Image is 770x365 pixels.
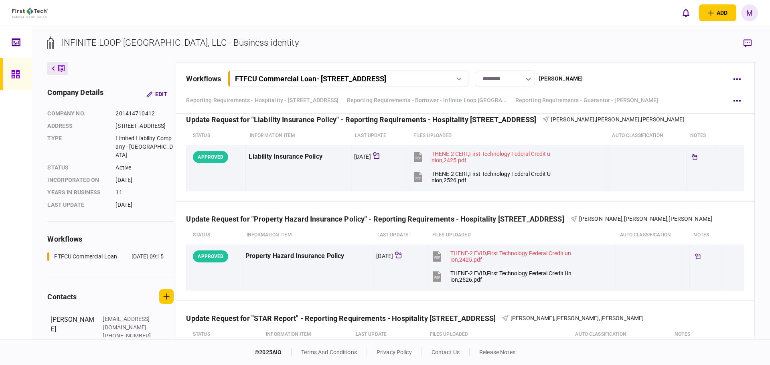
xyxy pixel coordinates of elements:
[622,216,624,222] span: ,
[186,314,502,323] div: Update Request for "STAR Report" - Reporting Requirements - Hospitality [STREET_ADDRESS]
[595,116,596,123] span: ,
[412,148,553,166] button: THENE-2 CERT,First Technology Federal Credit union,2425.pdf
[689,226,719,244] th: notes
[352,325,426,344] th: last update
[351,127,409,145] th: last update
[47,163,107,172] div: status
[571,325,671,344] th: auto classification
[479,349,515,355] a: release notes
[377,349,412,355] a: privacy policy
[667,216,669,222] span: ,
[186,73,221,84] div: workflows
[693,251,703,262] div: Tickler available
[741,4,758,21] button: M
[409,127,608,145] th: Files uploaded
[47,234,174,244] div: workflows
[428,226,616,244] th: Files uploaded
[186,215,570,223] div: Update Request for "Property Hazard Insurance Policy" - Reporting Requirements - Hospitality [STR...
[431,267,571,285] button: THENE-2 EVID,First Technology Federal Credit Union,2526.pdf
[115,163,174,172] div: Active
[450,270,571,283] div: THENE-2 EVID,First Technology Federal Credit Union,2526.pdf
[554,315,555,321] span: ,
[689,152,700,162] div: Tickler available
[186,127,246,145] th: status
[699,4,736,21] button: open adding identity options
[551,116,595,123] span: [PERSON_NAME]
[228,71,468,87] button: FTFCU Commercial Loan- [STREET_ADDRESS]
[450,250,571,263] div: THENE-2 EVID,First Technology Federal Credit union,2425.pdf
[47,134,107,159] div: Type
[186,115,543,124] div: Update Request for "Liability Insurance Policy" - Reporting Requirements - Hospitality [STREET_AD...
[599,315,600,321] span: ,
[246,127,351,145] th: Information item
[669,216,712,222] span: [PERSON_NAME]
[61,36,298,49] div: INFINITE LOOP [GEOGRAPHIC_DATA], LLC - Business identity
[373,226,428,244] th: last update
[47,122,107,130] div: address
[641,116,685,123] span: [PERSON_NAME]
[432,151,553,163] div: THENE-2 CERT,First Technology Federal Credit union,2425.pdf
[677,4,694,21] button: open notifications list
[249,148,348,166] div: Liability Insurance Policy
[103,332,155,340] div: [PHONE_NUMBER]
[115,201,174,209] div: [DATE]
[616,226,690,244] th: auto classification
[235,75,386,83] div: FTFCU Commercial Loan - [STREET_ADDRESS]
[47,291,77,302] div: contacts
[515,96,659,105] a: Reporting Requirements - Guarantor - [PERSON_NAME]
[47,176,107,184] div: incorporated on
[511,315,554,321] span: [PERSON_NAME]
[186,96,338,105] a: Reporting Requirements - Hospitality - [STREET_ADDRESS]
[255,348,292,357] div: © 2025 AIO
[686,127,717,145] th: notes
[376,252,393,260] div: [DATE]
[245,247,370,265] div: Property Hazard Insurance Policy
[579,216,623,222] span: [PERSON_NAME]
[103,315,155,332] div: [EMAIL_ADDRESS][DOMAIN_NAME]
[624,216,668,222] span: [PERSON_NAME]
[600,315,644,321] span: [PERSON_NAME]
[12,8,48,18] img: client company logo
[132,252,164,261] div: [DATE] 09:15
[115,109,174,118] div: 201414710412
[432,349,460,355] a: contact us
[186,325,262,344] th: status
[608,127,686,145] th: auto classification
[555,315,599,321] span: [PERSON_NAME]
[354,153,371,161] div: [DATE]
[426,325,571,344] th: Files uploaded
[432,171,553,184] div: THENE-2 CERT,First Technology Federal Credit Union,2526.pdf
[640,116,641,123] span: ,
[412,168,553,186] button: THENE-2 CERT,First Technology Federal Credit Union,2526.pdf
[115,176,174,184] div: [DATE]
[51,315,95,349] div: [PERSON_NAME]
[54,252,117,261] div: FTFCU Commercial Loan
[347,96,507,105] a: Reporting Requirements - Borrower - Infinite Loop [GEOGRAPHIC_DATA], LLC
[301,349,357,355] a: terms and conditions
[671,325,710,344] th: notes
[193,250,228,262] div: APPROVED
[47,201,107,209] div: last update
[539,75,583,83] div: [PERSON_NAME]
[596,116,640,123] span: [PERSON_NAME]
[431,247,571,265] button: THENE-2 EVID,First Technology Federal Credit union,2425.pdf
[47,87,103,101] div: company details
[140,87,174,101] button: Edit
[262,325,352,344] th: Information item
[47,109,107,118] div: company no.
[47,188,107,197] div: years in business
[193,151,228,163] div: APPROVED
[115,188,174,197] div: 11
[115,122,174,130] div: [STREET_ADDRESS]
[47,252,164,261] a: FTFCU Commercial Loan[DATE] 09:15
[115,134,174,159] div: Limited Liability Company - [GEOGRAPHIC_DATA]
[186,226,243,244] th: status
[243,226,373,244] th: Information item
